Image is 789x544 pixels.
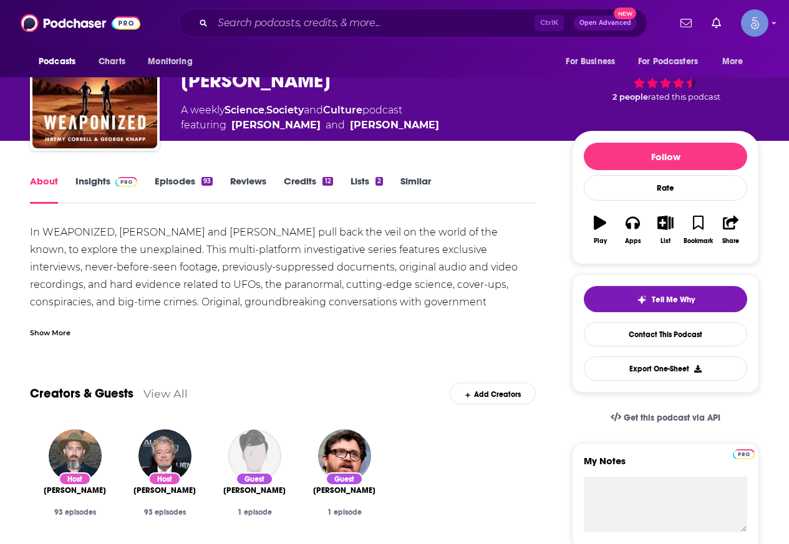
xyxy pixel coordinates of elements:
span: Ctrl K [535,15,564,31]
span: New [614,7,636,19]
img: WEAPONIZED with Jeremy Corbell & George Knapp [32,24,157,148]
button: Apps [616,208,649,252]
button: Share [715,208,747,252]
a: George Knapp [133,485,196,495]
button: Follow [584,143,747,170]
span: [PERSON_NAME] [223,485,286,495]
button: open menu [30,50,92,74]
a: Show notifications dropdown [707,12,726,34]
span: and [326,118,345,133]
button: open menu [139,50,208,74]
a: Get this podcast via API [601,403,730,433]
img: Podchaser - Follow, Share and Rate Podcasts [21,11,140,35]
div: 1 episode [309,508,379,517]
a: About [30,175,58,204]
button: Show profile menu [741,9,768,37]
a: Jeremy Corbell [44,485,106,495]
a: View All [143,387,188,400]
img: User Profile [741,9,768,37]
img: Podchaser Pro [733,449,755,459]
div: 2 [375,177,383,186]
a: George Knapp [350,118,439,133]
label: My Notes [584,455,747,477]
button: Bookmark [682,208,714,252]
a: Creators & Guests [30,386,133,401]
span: Open Advanced [579,20,631,26]
div: 93 episodes [130,508,200,517]
div: In WEAPONIZED, [PERSON_NAME] and [PERSON_NAME] pull back the veil on the world of the known, to e... [30,224,536,381]
a: Show notifications dropdown [675,12,697,34]
div: 93 [201,177,213,186]
div: Guest [236,472,273,485]
button: tell me why sparkleTell Me Why [584,286,747,312]
img: tell me why sparkle [637,295,647,305]
img: Jeremy Corbell [49,429,102,482]
a: Episodes93 [155,175,213,204]
a: Lists2 [351,175,383,204]
a: Jeremy Corbell [231,118,321,133]
div: Host [148,472,181,485]
span: For Podcasters [638,53,698,70]
img: Ernest Cline [318,429,371,482]
span: , [264,104,266,116]
a: Similar [400,175,431,204]
div: Add Creators [450,383,535,404]
a: InsightsPodchaser Pro [75,175,137,204]
div: 1 episode [220,508,289,517]
span: Charts [99,53,125,70]
div: 12 [322,177,332,186]
button: List [649,208,682,252]
div: Search podcasts, credits, & more... [178,9,647,37]
img: Podchaser Pro [115,177,137,187]
a: Credits12 [284,175,332,204]
span: More [722,53,743,70]
span: Get this podcast via API [624,413,720,423]
div: Guest [326,472,363,485]
a: Science [225,104,264,116]
a: Pro website [733,447,755,459]
button: Play [584,208,616,252]
img: George Knapp [138,429,191,482]
a: Dustin Slaughter [223,485,286,495]
span: rated this podcast [648,92,720,102]
button: Export One-Sheet [584,356,747,381]
a: Reviews [230,175,266,204]
button: open menu [630,50,716,74]
button: Open AdvancedNew [574,16,637,31]
span: Tell Me Why [652,295,695,305]
span: [PERSON_NAME] [313,485,375,495]
span: and [304,104,323,116]
button: open menu [557,50,631,74]
div: Play [594,237,607,245]
a: Society [266,104,304,116]
div: Host [59,472,91,485]
span: [PERSON_NAME] [133,485,196,495]
span: Logged in as Spiral5-G1 [741,9,768,37]
input: Search podcasts, credits, & more... [213,13,535,33]
span: featuring [181,118,439,133]
a: Contact This Podcast [584,322,747,346]
div: List [661,237,670,245]
div: Rate [584,175,747,201]
a: Ernest Cline [313,485,375,495]
span: [PERSON_NAME] [44,485,106,495]
a: Culture [323,104,362,116]
div: Share [722,237,739,245]
span: Monitoring [148,53,192,70]
span: Podcasts [39,53,75,70]
div: Bookmark [684,237,713,245]
a: Charts [90,50,133,74]
button: open menu [714,50,759,74]
div: A weekly podcast [181,103,439,133]
div: 93 episodes [40,508,110,517]
img: Dustin Slaughter [228,429,281,482]
div: Apps [625,237,641,245]
span: For Business [566,53,615,70]
span: 2 people [612,92,648,102]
